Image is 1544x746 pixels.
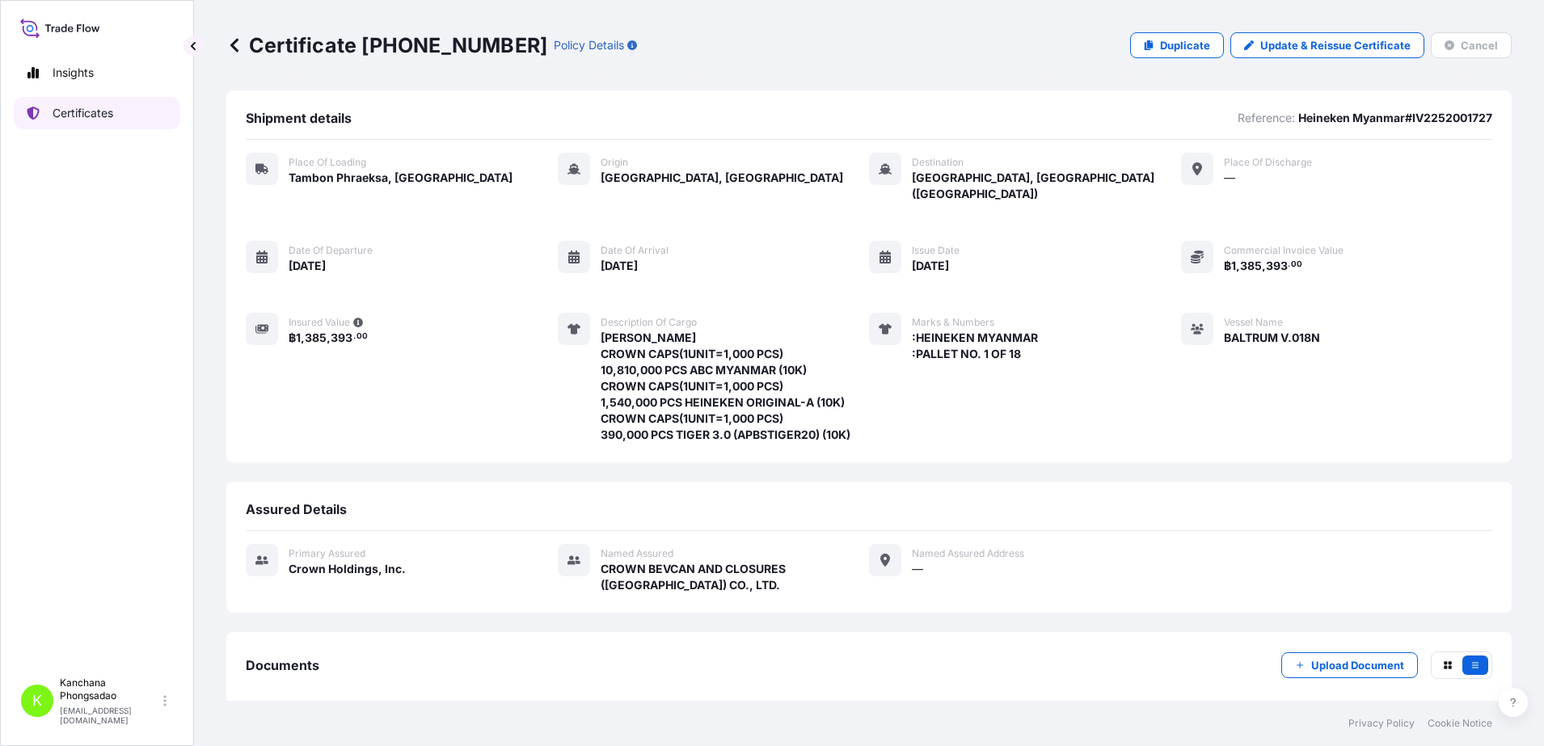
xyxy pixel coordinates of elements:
[60,706,160,725] p: [EMAIL_ADDRESS][DOMAIN_NAME]
[1461,37,1498,53] p: Cancel
[1431,32,1512,58] button: Cancel
[246,110,352,126] span: Shipment details
[1288,262,1290,268] span: .
[289,244,373,257] span: Date of departure
[53,65,94,81] p: Insights
[1224,170,1235,186] span: —
[14,97,180,129] a: Certificates
[1298,110,1492,126] p: Heineken Myanmar#IV2252001727
[1231,260,1236,272] span: 1
[601,258,638,274] span: [DATE]
[1311,657,1404,673] p: Upload Document
[353,334,356,339] span: .
[912,547,1024,560] span: Named Assured Address
[601,156,628,169] span: Origin
[601,316,697,329] span: Description of cargo
[1224,156,1312,169] span: Place of discharge
[289,258,326,274] span: [DATE]
[1260,37,1411,53] p: Update & Reissue Certificate
[1262,260,1266,272] span: ,
[1130,32,1224,58] a: Duplicate
[1348,717,1415,730] a: Privacy Policy
[912,561,923,577] span: —
[1240,260,1262,272] span: 385
[289,561,406,577] span: Crown Holdings, Inc.
[327,332,331,343] span: ,
[14,57,180,89] a: Insights
[1160,37,1210,53] p: Duplicate
[289,332,296,343] span: ฿
[289,156,366,169] span: Place of Loading
[246,501,347,517] span: Assured Details
[912,156,964,169] span: Destination
[331,332,352,343] span: 393
[601,561,870,593] span: CROWN BEVCAN AND CLOSURES ([GEOGRAPHIC_DATA]) CO., LTD.
[1236,260,1240,272] span: ,
[1291,262,1302,268] span: 00
[601,330,850,443] span: [PERSON_NAME] CROWN CAPS(1UNIT=1,000 PCS) 10,810,000 PCS ABC MYANMAR (10K) CROWN CAPS(1UNIT=1,000...
[912,258,949,274] span: [DATE]
[289,547,365,560] span: Primary assured
[912,316,994,329] span: Marks & Numbers
[1230,32,1424,58] a: Update & Reissue Certificate
[301,332,305,343] span: ,
[246,657,319,673] span: Documents
[1266,260,1288,272] span: 393
[305,332,327,343] span: 385
[1224,316,1283,329] span: Vessel Name
[1224,260,1231,272] span: ฿
[60,676,160,702] p: Kanchana Phongsadao
[1238,110,1295,126] p: Reference:
[32,693,42,709] span: K
[1224,330,1320,346] span: BALTRUM V.018N
[356,334,368,339] span: 00
[554,37,624,53] p: Policy Details
[912,170,1181,202] span: [GEOGRAPHIC_DATA], [GEOGRAPHIC_DATA] ([GEOGRAPHIC_DATA])
[601,547,673,560] span: Named Assured
[226,32,547,58] p: Certificate [PHONE_NUMBER]
[53,105,113,121] p: Certificates
[912,244,960,257] span: Issue Date
[601,244,669,257] span: Date of arrival
[296,332,301,343] span: 1
[289,316,350,329] span: Insured Value
[1428,717,1492,730] a: Cookie Notice
[912,330,1038,362] span: :HEINEKEN MYANMAR :PALLET NO. 1 OF 18
[1224,244,1344,257] span: Commercial Invoice Value
[289,170,513,186] span: Tambon Phraeksa, [GEOGRAPHIC_DATA]
[601,170,843,186] span: [GEOGRAPHIC_DATA], [GEOGRAPHIC_DATA]
[1281,652,1418,678] button: Upload Document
